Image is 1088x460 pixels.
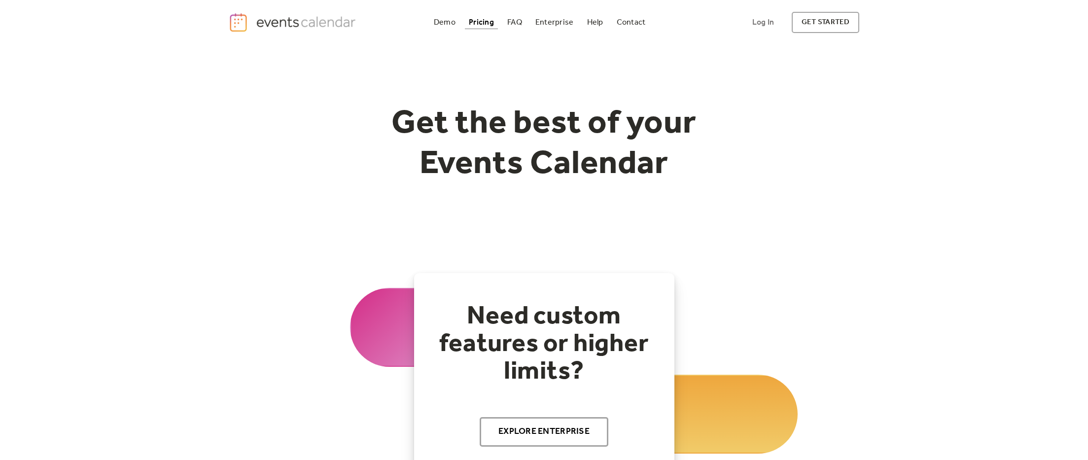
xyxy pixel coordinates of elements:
[430,16,459,29] a: Demo
[535,20,573,25] div: Enterprise
[507,20,522,25] div: FAQ
[355,104,734,184] h1: Get the best of your Events Calendar
[434,20,456,25] div: Demo
[583,16,607,29] a: Help
[480,417,608,447] a: Explore Enterprise
[469,20,494,25] div: Pricing
[587,20,603,25] div: Help
[465,16,498,29] a: Pricing
[503,16,526,29] a: FAQ
[742,12,784,33] a: Log In
[613,16,650,29] a: Contact
[617,20,646,25] div: Contact
[792,12,859,33] a: get started
[434,303,655,386] h2: Need custom features or higher limits?
[531,16,577,29] a: Enterprise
